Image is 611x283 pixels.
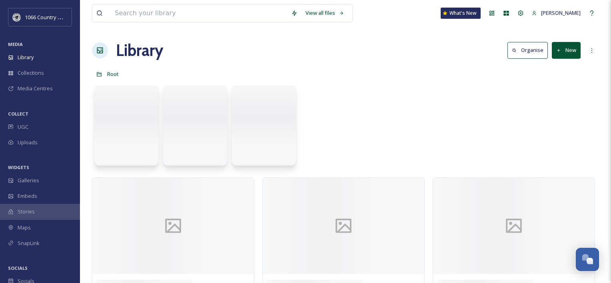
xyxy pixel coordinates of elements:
span: Collections [18,69,44,77]
a: Root [107,69,119,79]
span: Embeds [18,192,37,200]
a: Library [116,38,163,62]
span: Stories [18,208,35,215]
span: Uploads [18,139,38,146]
span: SOCIALS [8,265,28,271]
a: What's New [441,8,481,19]
button: New [552,42,581,58]
span: UGC [18,123,28,131]
span: Galleries [18,177,39,184]
a: [PERSON_NAME] [528,5,585,21]
span: Root [107,70,119,78]
span: WIDGETS [8,164,29,170]
span: [PERSON_NAME] [541,9,581,16]
span: MEDIA [8,41,23,47]
span: SnapLink [18,239,40,247]
span: COLLECT [8,111,28,117]
span: Library [18,54,34,61]
a: View all files [302,5,348,21]
input: Search your library [111,4,287,22]
button: Open Chat [576,248,599,271]
span: Media Centres [18,85,53,92]
img: logo_footerstamp.png [13,13,21,21]
button: Organise [507,42,548,58]
span: 1066 Country Marketing [25,13,81,21]
span: Maps [18,224,31,231]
